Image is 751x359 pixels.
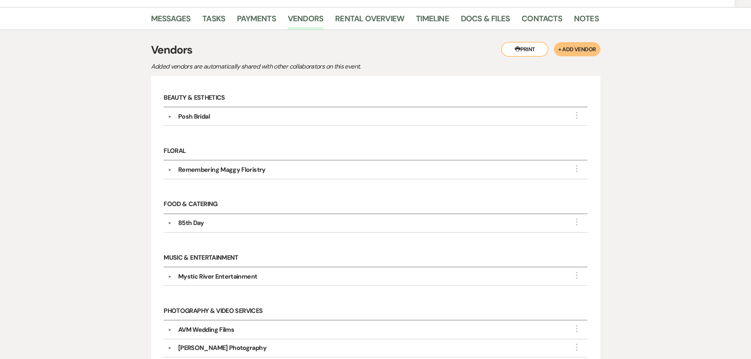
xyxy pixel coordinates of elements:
[164,302,587,321] h6: Photography & Video Services
[178,325,234,335] div: AVM Wedding Films
[574,12,599,30] a: Notes
[178,272,257,281] div: Mystic River Entertainment
[178,218,204,228] div: 85th Day
[165,168,175,172] button: ▼
[178,165,266,175] div: Remembering Maggy Floristry
[288,12,323,30] a: Vendors
[165,275,175,279] button: ▼
[151,42,600,58] h3: Vendors
[554,42,600,56] button: + Add Vendor
[178,112,210,121] div: Posh Bridal
[165,328,175,332] button: ▼
[237,12,276,30] a: Payments
[335,12,404,30] a: Rental Overview
[164,249,587,268] h6: Music & Entertainment
[164,142,587,161] h6: Floral
[165,115,175,119] button: ▼
[165,346,175,350] button: ▼
[164,196,587,214] h6: Food & Catering
[165,221,175,225] button: ▼
[416,12,449,30] a: Timeline
[164,89,587,108] h6: Beauty & Esthetics
[202,12,225,30] a: Tasks
[522,12,562,30] a: Contacts
[178,343,266,353] div: [PERSON_NAME] Photography
[461,12,510,30] a: Docs & Files
[501,42,548,57] button: Print
[151,61,427,72] p: Added vendors are automatically shared with other collaborators on this event.
[151,12,191,30] a: Messages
